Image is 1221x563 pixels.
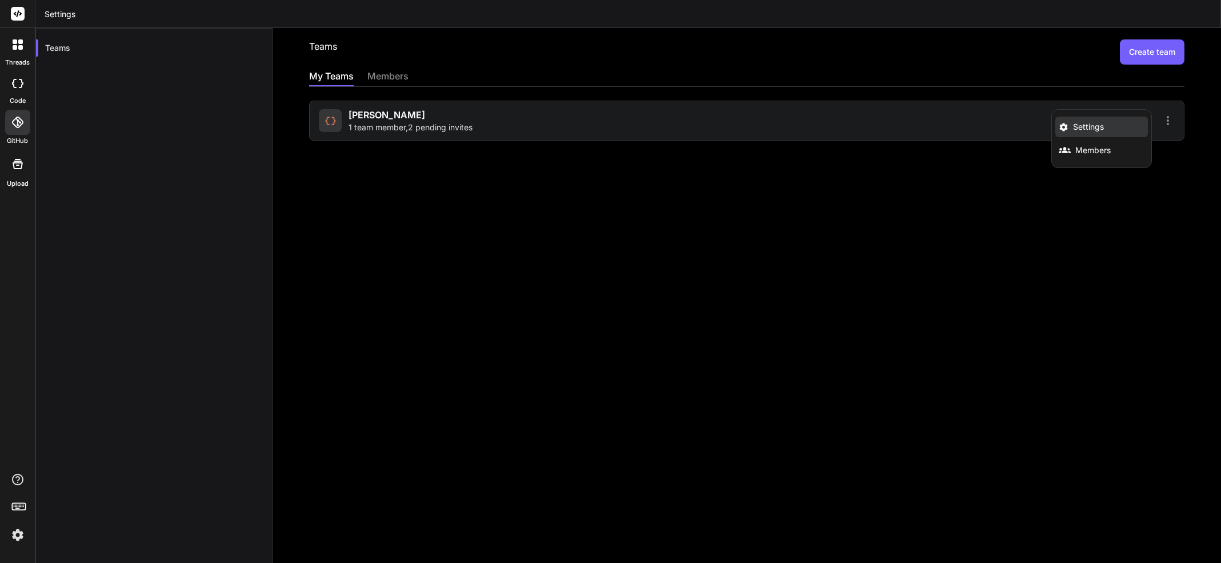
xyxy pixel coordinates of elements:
[7,179,29,189] label: Upload
[1075,145,1111,156] span: Members
[1073,121,1104,133] span: Settings
[8,525,27,545] img: settings
[10,96,26,106] label: code
[5,58,30,67] label: threads
[7,136,28,146] label: GitHub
